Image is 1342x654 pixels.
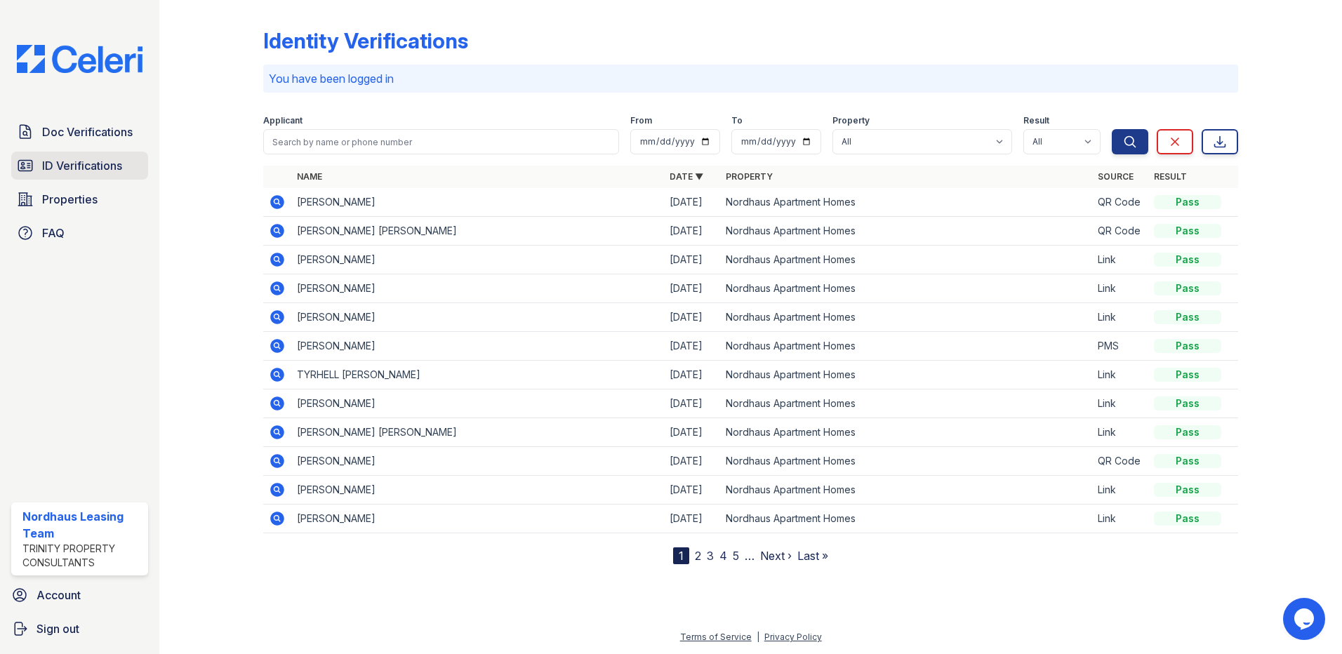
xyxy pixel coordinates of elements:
div: Identity Verifications [263,28,468,53]
div: Trinity Property Consultants [22,542,142,570]
td: [PERSON_NAME] [291,505,664,533]
a: 4 [719,549,727,563]
a: Name [297,171,322,182]
td: [DATE] [664,447,720,476]
span: … [745,547,755,564]
td: QR Code [1092,217,1148,246]
td: Link [1092,389,1148,418]
label: From [630,115,652,126]
div: Pass [1154,454,1221,468]
a: Last » [797,549,828,563]
td: Nordhaus Apartment Homes [720,361,1093,389]
td: Link [1092,303,1148,332]
div: Pass [1154,396,1221,411]
a: Next › [760,549,792,563]
a: Sign out [6,615,154,643]
a: Property [726,171,773,182]
td: PMS [1092,332,1148,361]
td: [PERSON_NAME] [PERSON_NAME] [291,217,664,246]
span: Properties [42,191,98,208]
td: [PERSON_NAME] [291,246,664,274]
td: Nordhaus Apartment Homes [720,476,1093,505]
td: QR Code [1092,188,1148,217]
div: Nordhaus Leasing Team [22,508,142,542]
img: CE_Logo_Blue-a8612792a0a2168367f1c8372b55b34899dd931a85d93a1a3d3e32e68fde9ad4.png [6,45,154,73]
td: Nordhaus Apartment Homes [720,303,1093,332]
iframe: chat widget [1283,598,1328,640]
td: [PERSON_NAME] [291,476,664,505]
label: Property [832,115,870,126]
span: Sign out [36,620,79,637]
td: [DATE] [664,332,720,361]
td: Nordhaus Apartment Homes [720,389,1093,418]
p: You have been logged in [269,70,1233,87]
div: Pass [1154,425,1221,439]
div: Pass [1154,512,1221,526]
a: Privacy Policy [764,632,822,642]
span: ID Verifications [42,157,122,174]
td: [DATE] [664,418,720,447]
td: TYRHELL [PERSON_NAME] [291,361,664,389]
td: Nordhaus Apartment Homes [720,418,1093,447]
td: Nordhaus Apartment Homes [720,505,1093,533]
div: Pass [1154,281,1221,295]
div: Pass [1154,253,1221,267]
td: Nordhaus Apartment Homes [720,447,1093,476]
a: ID Verifications [11,152,148,180]
td: Link [1092,274,1148,303]
td: Nordhaus Apartment Homes [720,246,1093,274]
td: Nordhaus Apartment Homes [720,332,1093,361]
td: Nordhaus Apartment Homes [720,274,1093,303]
td: Link [1092,505,1148,533]
div: Pass [1154,310,1221,324]
a: FAQ [11,219,148,247]
div: | [757,632,759,642]
td: [DATE] [664,188,720,217]
td: [PERSON_NAME] [291,303,664,332]
input: Search by name or phone number [263,129,619,154]
div: Pass [1154,224,1221,238]
a: 3 [707,549,714,563]
label: Result [1023,115,1049,126]
td: Nordhaus Apartment Homes [720,188,1093,217]
a: Result [1154,171,1187,182]
td: [PERSON_NAME] [291,274,664,303]
a: 5 [733,549,739,563]
td: Link [1092,476,1148,505]
span: Account [36,587,81,603]
td: [PERSON_NAME] [PERSON_NAME] [291,418,664,447]
td: [PERSON_NAME] [291,389,664,418]
a: 2 [695,549,701,563]
td: Link [1092,361,1148,389]
div: 1 [673,547,689,564]
td: [DATE] [664,389,720,418]
div: Pass [1154,339,1221,353]
td: QR Code [1092,447,1148,476]
a: Source [1098,171,1134,182]
td: [DATE] [664,303,720,332]
td: Link [1092,418,1148,447]
a: Properties [11,185,148,213]
a: Doc Verifications [11,118,148,146]
label: Applicant [263,115,303,126]
label: To [731,115,743,126]
a: Terms of Service [680,632,752,642]
a: Date ▼ [670,171,703,182]
td: [DATE] [664,505,720,533]
td: Nordhaus Apartment Homes [720,217,1093,246]
td: [DATE] [664,361,720,389]
span: FAQ [42,225,65,241]
a: Account [6,581,154,609]
td: [DATE] [664,217,720,246]
div: Pass [1154,368,1221,382]
td: [PERSON_NAME] [291,447,664,476]
td: [DATE] [664,246,720,274]
td: [PERSON_NAME] [291,332,664,361]
div: Pass [1154,195,1221,209]
div: Pass [1154,483,1221,497]
td: [DATE] [664,274,720,303]
td: [DATE] [664,476,720,505]
td: Link [1092,246,1148,274]
span: Doc Verifications [42,124,133,140]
